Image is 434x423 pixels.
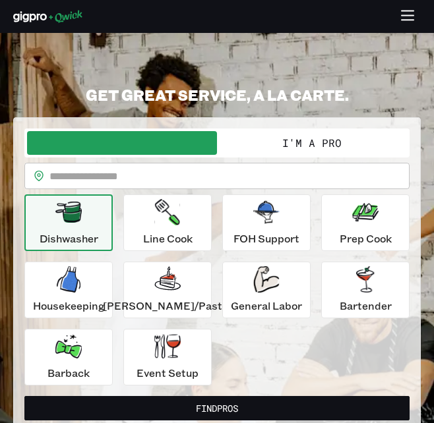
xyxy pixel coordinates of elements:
button: General Labor [222,262,311,318]
p: Bartender [340,298,392,314]
h2: GET GREAT SERVICE, A LA CARTE. [13,86,421,104]
button: Barback [24,329,113,385]
button: Housekeeping [24,262,113,318]
p: General Labor [231,298,302,314]
button: Prep Cook [321,194,410,251]
p: Event Setup [137,365,199,381]
p: Prep Cook [340,231,392,246]
button: [PERSON_NAME]/Pastry [123,262,212,318]
p: [PERSON_NAME]/Pastry [103,298,232,314]
p: Housekeeping [33,298,105,314]
button: I'm a Pro [217,131,407,155]
button: Bartender [321,262,410,318]
button: FindPros [24,396,410,420]
button: I'm a Business [27,131,217,155]
p: Dishwasher [40,231,98,246]
p: Line Cook [143,231,193,246]
p: FOH Support [233,231,299,246]
p: Barback [47,365,90,381]
button: FOH Support [222,194,311,251]
button: Line Cook [123,194,212,251]
button: Event Setup [123,329,212,385]
button: Dishwasher [24,194,113,251]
